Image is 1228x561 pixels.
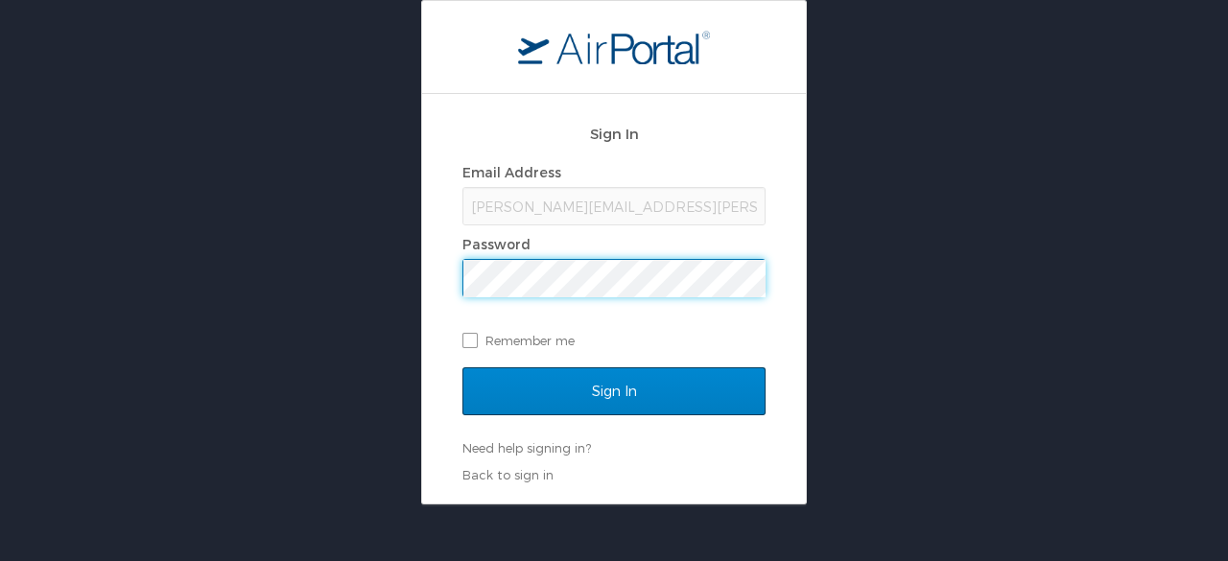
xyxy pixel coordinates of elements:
a: Need help signing in? [462,440,591,456]
a: Back to sign in [462,467,554,482]
label: Remember me [462,326,766,355]
h2: Sign In [462,123,766,145]
label: Email Address [462,164,561,180]
img: logo [518,30,710,64]
input: Sign In [462,367,766,415]
label: Password [462,236,531,252]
